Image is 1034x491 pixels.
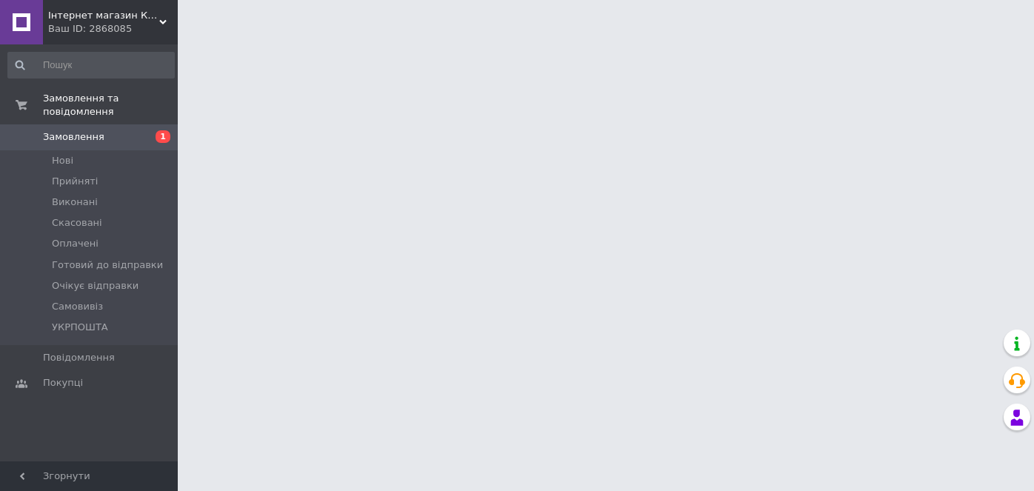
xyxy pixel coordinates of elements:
span: Покупці [43,376,83,390]
span: Самовивіз [52,300,103,313]
span: Виконані [52,196,98,209]
span: Нові [52,154,73,167]
span: Скасовані [52,216,102,230]
span: Очікує відправки [52,279,139,293]
span: Готовий до відправки [52,258,163,272]
span: Замовлення [43,130,104,144]
span: УКРПОШТА [52,321,108,334]
span: Прийняті [52,175,98,188]
div: Ваш ID: 2868085 [48,22,178,36]
span: Оплачені [52,237,99,250]
input: Пошук [7,52,175,79]
span: Інтернет магазин Крок-шоп [48,9,159,22]
span: Замовлення та повідомлення [43,92,178,118]
span: Повідомлення [43,351,115,364]
span: 1 [156,130,170,143]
